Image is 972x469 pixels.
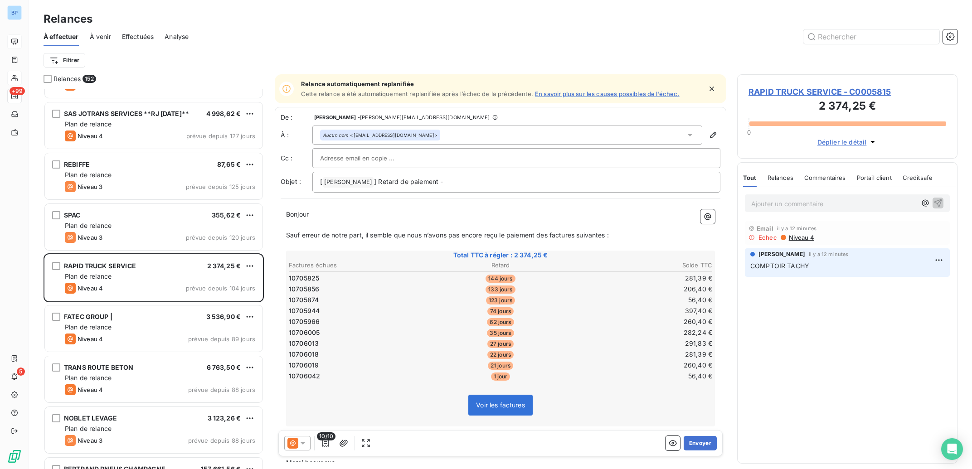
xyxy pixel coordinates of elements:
span: [PERSON_NAME] [314,115,356,120]
span: 10705966 [289,317,320,326]
span: 1 jour [491,372,510,381]
div: Open Intercom Messenger [941,438,963,460]
span: Effectuées [122,32,154,41]
span: Niveau 3 [78,234,102,241]
span: De : [281,113,312,122]
td: 56,40 € [572,295,713,305]
span: 10706005 [289,328,320,337]
span: Portail client [857,174,892,181]
span: prévue depuis 88 jours [188,386,255,393]
span: Déplier le détail [817,137,867,147]
span: TRANS ROUTE BETON [64,363,134,371]
span: Plan de relance [65,374,112,382]
span: Relances [53,74,81,83]
span: 10706042 [289,372,320,381]
span: 74 jours [487,307,514,315]
span: 21 jours [488,362,513,370]
span: 10705874 [289,295,319,305]
span: Plan de relance [65,222,112,229]
span: 133 jours [486,285,515,294]
td: 281,39 € [572,273,713,283]
td: 260,40 € [572,360,713,370]
span: Relances [768,174,793,181]
span: Bonjour [286,210,309,218]
span: Niveau 4 [78,335,103,343]
span: 10706013 [289,339,319,348]
span: Niveau 4 [78,386,103,393]
input: Adresse email en copie ... [320,151,418,165]
img: Logo LeanPay [7,449,22,464]
span: 35 jours [487,329,514,337]
span: 10706018 [289,350,319,359]
span: - [PERSON_NAME][EMAIL_ADDRESS][DOMAIN_NAME] [358,115,490,120]
th: Solde TTC [572,261,713,270]
span: COMPTOIR TACHY [750,262,809,270]
span: 10706019 [289,361,319,370]
a: +99 [7,89,21,103]
span: Plan de relance [65,425,112,432]
span: prévue depuis 88 jours [188,437,255,444]
button: Déplier le détail [815,137,880,147]
span: 355,62 € [212,211,241,219]
th: Retard [430,261,571,270]
span: [PERSON_NAME] [323,177,374,188]
div: grid [44,89,264,469]
span: 152 [83,75,96,83]
span: Cette relance a été automatiquement replanifiée après l’échec de la précédente. [301,90,533,97]
em: Aucun nom [323,132,348,138]
span: 10705944 [289,306,320,315]
span: Sauf erreur de notre part, il semble que nous n’avons pas encore reçu le paiement des factures su... [286,231,609,239]
span: il y a 12 minutes [777,226,817,231]
span: Echec [758,234,777,241]
td: 291,83 € [572,338,713,348]
span: 0 [747,129,751,136]
span: 22 jours [487,351,514,359]
span: 123 jours [486,296,515,305]
span: Niveau 3 [78,183,102,190]
span: 27 jours [487,340,514,348]
span: 3 536,90 € [206,313,241,320]
span: Total TTC à régler : 2 374,25 € [287,251,714,260]
span: 6 763,50 € [207,363,241,371]
span: Plan de relance [65,171,112,179]
span: Plan de relance [65,323,112,331]
span: Voir les factures [476,401,525,409]
label: À : [281,131,312,140]
span: REBIFFE [64,160,90,168]
span: À effectuer [44,32,79,41]
span: Plan de relance [65,272,112,280]
td: 397,40 € [572,306,713,316]
span: Analyse [165,32,189,41]
span: 2 374,25 € [207,262,241,270]
span: 4 998,62 € [206,110,241,117]
span: Objet : [281,178,301,185]
span: FATEC GROUP | [64,313,112,320]
span: Niveau 3 [78,437,102,444]
span: Creditsafe [903,174,933,181]
h3: Relances [44,11,92,27]
a: En savoir plus sur les causes possibles de l’échec. [535,90,680,97]
span: 10705856 [289,285,319,294]
div: BP [7,5,22,20]
span: Plan de relance [65,120,112,128]
th: Factures échues [288,261,429,270]
span: 5 [17,367,25,376]
td: 206,40 € [572,284,713,294]
span: SPAC [64,211,81,219]
span: [PERSON_NAME] [758,250,805,258]
span: Niveau 4 [78,132,103,140]
span: 144 jours [486,275,515,283]
span: il y a 12 minutes [809,251,849,257]
h3: 2 374,25 € [748,98,946,116]
span: 62 jours [487,318,514,326]
td: 56,40 € [572,371,713,381]
span: Niveau 4 [788,234,814,241]
span: Niveau 4 [78,285,103,292]
div: <[EMAIL_ADDRESS][DOMAIN_NAME]> [323,132,437,138]
button: Envoyer [684,436,717,450]
span: prévue depuis 89 jours [188,335,255,343]
span: [ [320,178,322,185]
span: Merci beaucoup [286,459,335,466]
span: Commentaires [804,174,846,181]
span: SAS JOTRANS SERVICES **RJ [DATE]** [64,110,189,117]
